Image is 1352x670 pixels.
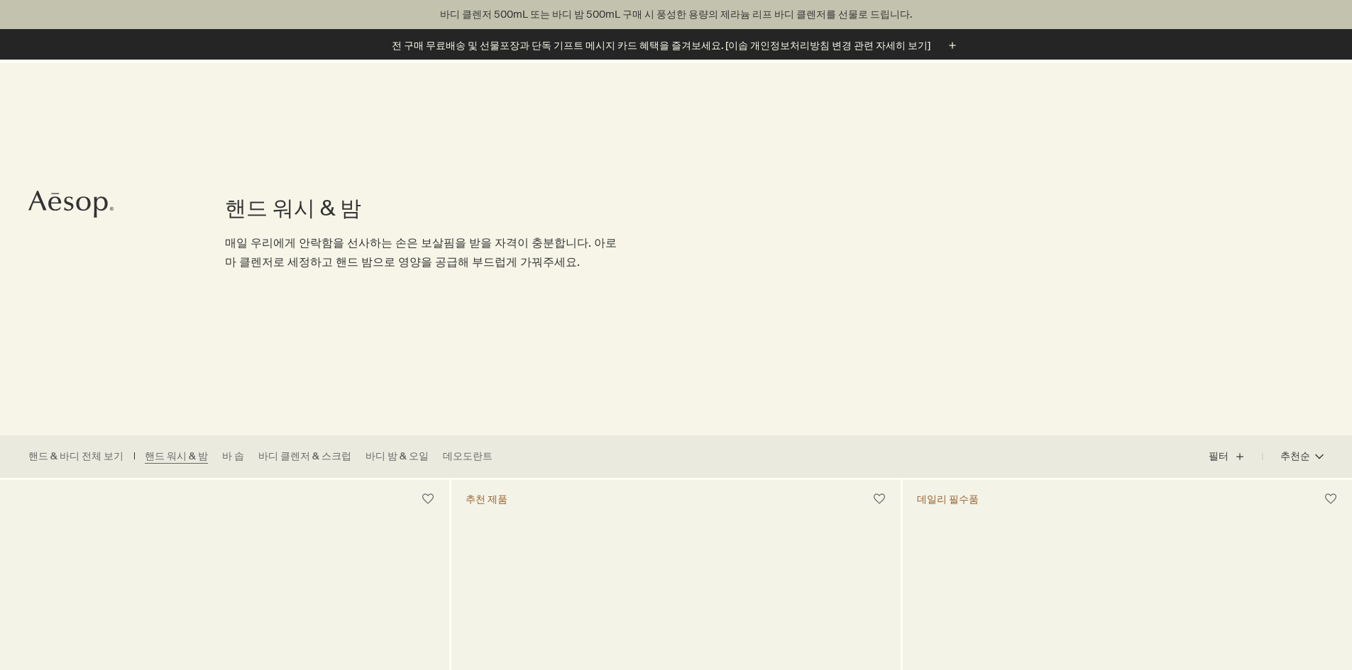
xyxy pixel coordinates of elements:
[466,493,507,506] div: 추천 제품
[222,450,244,464] a: 바 솝
[258,450,351,464] a: 바디 클렌저 & 스크럽
[443,450,493,464] a: 데오도란트
[917,493,979,506] div: 데일리 필수품
[392,38,930,53] p: 전 구매 무료배송 및 선물포장과 단독 기프트 메시지 카드 혜택을 즐겨보세요. [이솝 개인정보처리방침 변경 관련 자세히 보기]
[1263,440,1324,474] button: 추천순
[145,450,208,464] a: 핸드 워시 & 밤
[225,194,619,223] h1: 핸드 워시 & 밤
[1318,486,1343,512] button: 위시리스트에 담기
[415,486,441,512] button: 위시리스트에 담기
[1209,440,1263,474] button: 필터
[392,38,960,54] button: 전 구매 무료배송 및 선물포장과 단독 기프트 메시지 카드 혜택을 즐겨보세요. [이솝 개인정보처리방침 변경 관련 자세히 보기]
[225,233,619,272] p: 매일 우리에게 안락함을 선사하는 손은 보살핌을 받을 자격이 충분합니다. 아로마 클렌저로 세정하고 핸드 밤으로 영양을 공급해 부드럽게 가꿔주세요.
[28,450,123,464] a: 핸드 & 바디 전체 보기
[28,190,114,218] svg: Aesop
[867,486,892,512] button: 위시리스트에 담기
[25,186,117,225] a: Aesop
[366,450,429,464] a: 바디 밤 & 오일
[14,7,1338,22] p: 바디 클렌저 500mL 또는 바디 밤 500mL 구매 시 풍성한 용량의 제라늄 리프 바디 클렌저를 선물로 드립니다.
